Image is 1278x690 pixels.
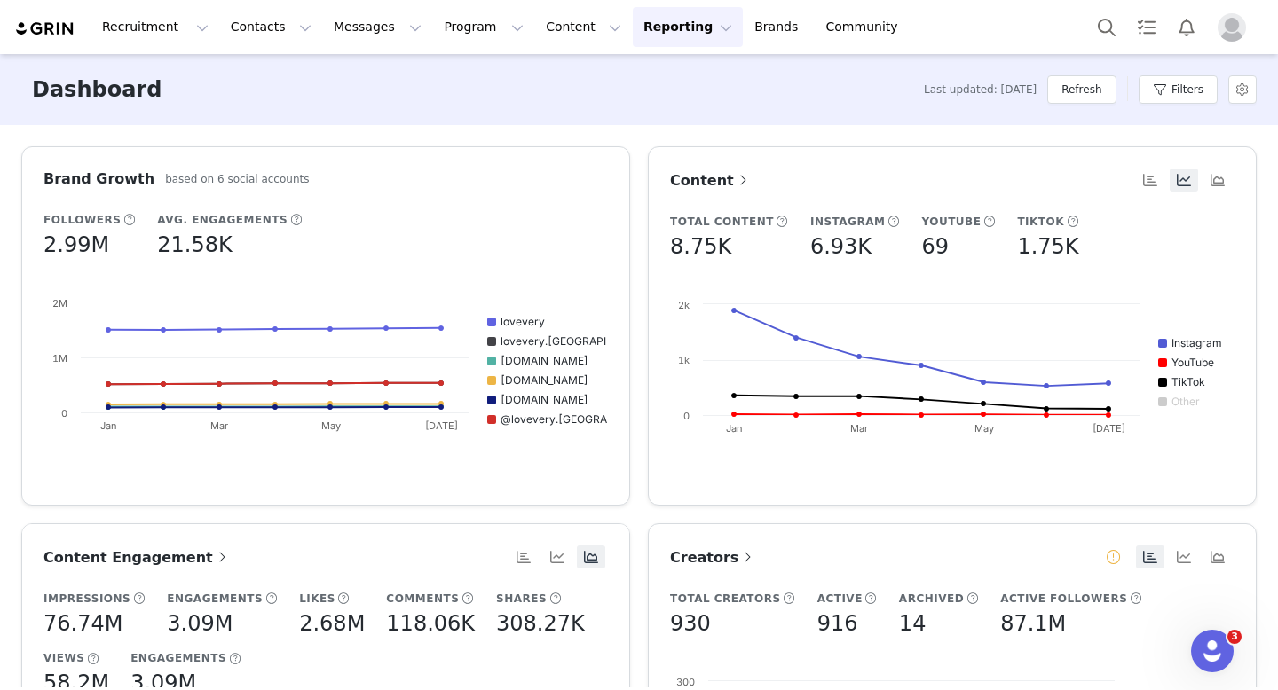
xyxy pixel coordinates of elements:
text: [DOMAIN_NAME] [501,373,588,387]
button: Refresh [1047,75,1116,104]
span: 3 [1227,630,1242,644]
text: Mar [210,419,228,432]
h5: 14 [899,608,927,639]
h3: Dashboard [32,74,162,106]
h5: 21.58K [157,229,232,261]
text: 0 [683,410,690,422]
h5: Avg. Engagements [157,212,288,228]
h5: 308.27K [496,608,585,639]
a: Brands [744,7,814,47]
text: Other [1171,395,1200,408]
text: TikTok [1171,375,1205,388]
text: Jan [100,419,117,432]
text: 2M [52,297,67,310]
h5: Impressions [43,591,130,607]
button: Contacts [220,7,322,47]
h5: Instagram [810,214,886,230]
text: 1k [678,354,690,366]
text: [DATE] [1093,422,1125,435]
a: Content Engagement [43,546,231,568]
h5: Active Followers [1000,591,1127,607]
h5: 2.99M [43,229,109,261]
h5: 8.75K [670,231,731,263]
text: May [974,422,994,435]
text: [DOMAIN_NAME] [501,354,588,367]
h5: 930 [670,608,711,639]
span: Content [670,172,752,189]
span: Creators [670,549,756,566]
text: Instagram [1171,336,1222,349]
a: Creators [670,546,756,568]
a: Tasks [1127,7,1166,47]
button: Recruitment [91,7,219,47]
h5: 916 [817,608,858,639]
h5: Engagements [167,591,263,607]
text: YouTube [1171,356,1214,369]
h5: TikTok [1017,214,1064,230]
button: Search [1087,7,1126,47]
h5: 6.93K [810,231,872,263]
h5: based on 6 social accounts [165,171,309,187]
h5: Total Content [670,214,774,230]
text: 300 [676,676,695,688]
h5: Active [817,591,863,607]
button: Filters [1139,75,1218,104]
h5: 1.75K [1017,231,1078,263]
h5: 69 [921,231,949,263]
button: Messages [323,7,432,47]
h5: 3.09M [167,608,233,639]
text: @lovevery.[GEOGRAPHIC_DATA] [501,412,669,426]
h3: Brand Growth [43,169,154,190]
h5: 2.68M [299,608,365,639]
h5: Engagements [130,650,226,666]
h5: Archived [899,591,964,607]
text: Mar [850,422,868,435]
h5: 76.74M [43,608,122,639]
iframe: Intercom live chat [1191,630,1234,672]
button: Program [433,7,534,47]
text: 2k [678,299,690,311]
button: Notifications [1167,7,1206,47]
span: Last updated: [DATE] [924,82,1037,98]
h5: Total Creators [670,591,781,607]
text: May [321,419,341,432]
h5: Views [43,650,84,666]
text: [DOMAIN_NAME] [501,393,588,406]
span: Content Engagement [43,549,231,566]
a: Content [670,169,752,192]
img: grin logo [14,20,76,37]
h5: YouTube [921,214,981,230]
h5: Comments [386,591,459,607]
h5: Shares [496,591,547,607]
text: lovevery [501,315,545,328]
h5: 87.1M [1000,608,1066,639]
h5: Likes [299,591,335,607]
img: placeholder-profile.jpg [1218,13,1246,42]
text: Jan [726,422,743,435]
a: Community [816,7,917,47]
text: [DATE] [425,419,458,432]
h5: Followers [43,212,121,228]
h5: 118.06K [386,608,475,639]
text: 1M [52,352,67,365]
button: Profile [1207,13,1264,42]
button: Reporting [633,7,743,47]
text: lovevery.[GEOGRAPHIC_DATA] [501,334,659,348]
text: 0 [61,407,67,419]
button: Content [535,7,632,47]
